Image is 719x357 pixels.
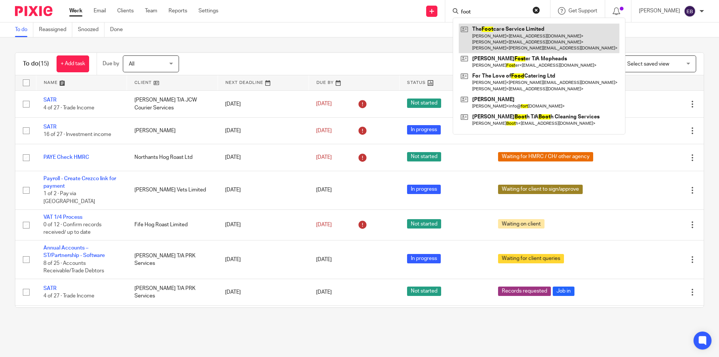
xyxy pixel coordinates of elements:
a: Snoozed [78,22,104,37]
span: Job in [553,287,574,296]
img: svg%3E [684,5,696,17]
a: VAT 1/4 Process [43,215,82,220]
button: Clear [533,6,540,14]
a: Clients [117,7,134,15]
span: [DATE] [316,101,332,106]
a: To do [15,22,33,37]
span: In progress [407,185,441,194]
a: SATR [43,97,57,103]
span: Not started [407,152,441,161]
span: 8 of 25 · Accounts Receivable/Trade Debtors [43,261,104,274]
img: Pixie [15,6,52,16]
span: Select saved view [627,61,669,67]
span: [DATE] [316,290,332,295]
span: Waiting on client [498,219,544,229]
span: 1 of 2 · Pay via [GEOGRAPHIC_DATA] [43,191,95,205]
span: Not started [407,99,441,108]
span: Get Support [568,8,597,13]
a: Reassigned [39,22,72,37]
td: [PERSON_NAME] T/A PRK Services [127,279,218,305]
span: All [129,61,134,67]
span: In progress [407,254,441,263]
td: [PERSON_NAME] Vets Limited [127,171,218,209]
span: 0 of 12 · Confirm records received/ up to date [43,222,101,235]
a: Done [110,22,128,37]
span: (15) [39,61,49,67]
input: Search [460,9,528,16]
span: 4 of 27 · Trade Income [43,293,94,299]
td: [DATE] [218,306,309,332]
span: Waiting for client queries [498,254,564,263]
td: [DATE] [218,209,309,240]
span: Waiting for client to sign/approve [498,185,583,194]
td: [PERSON_NAME] T/A JCW Courier Services [127,91,218,117]
td: [PERSON_NAME] [127,306,218,332]
span: In progress [407,125,441,134]
a: PAYE Check HMRC [43,155,89,160]
td: [PERSON_NAME] [127,117,218,144]
td: [DATE] [218,240,309,279]
span: 4 of 27 · Trade Income [43,105,94,111]
span: 16 of 27 · Investment income [43,132,111,137]
p: Due by [103,60,119,67]
td: Northants Hog Roast Ltd [127,144,218,171]
span: [DATE] [316,155,332,160]
h1: To do [23,60,49,68]
span: Waiting for HMRC / CH/ other agency [498,152,593,161]
td: [DATE] [218,144,309,171]
a: SATR [43,286,57,291]
a: Work [69,7,82,15]
a: Reports [169,7,187,15]
span: [DATE] [316,188,332,193]
p: [PERSON_NAME] [639,7,680,15]
span: Not started [407,219,441,229]
a: Team [145,7,157,15]
span: [DATE] [316,257,332,262]
td: [DATE] [218,171,309,209]
span: Records requested [498,287,551,296]
span: [DATE] [316,222,332,227]
td: Fife Hog Roast Limited [127,209,218,240]
a: SATR [43,124,57,130]
td: [DATE] [218,117,309,144]
a: Settings [198,7,218,15]
a: Email [94,7,106,15]
span: [DATE] [316,128,332,133]
td: [DATE] [218,279,309,305]
a: Payroll - Create Crezco link for payment [43,176,116,189]
td: [PERSON_NAME] T/A PRK Services [127,240,218,279]
span: Not started [407,287,441,296]
a: Annual Accounts – ST/Partnership - Software [43,245,105,258]
a: + Add task [57,55,89,72]
td: [DATE] [218,91,309,117]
